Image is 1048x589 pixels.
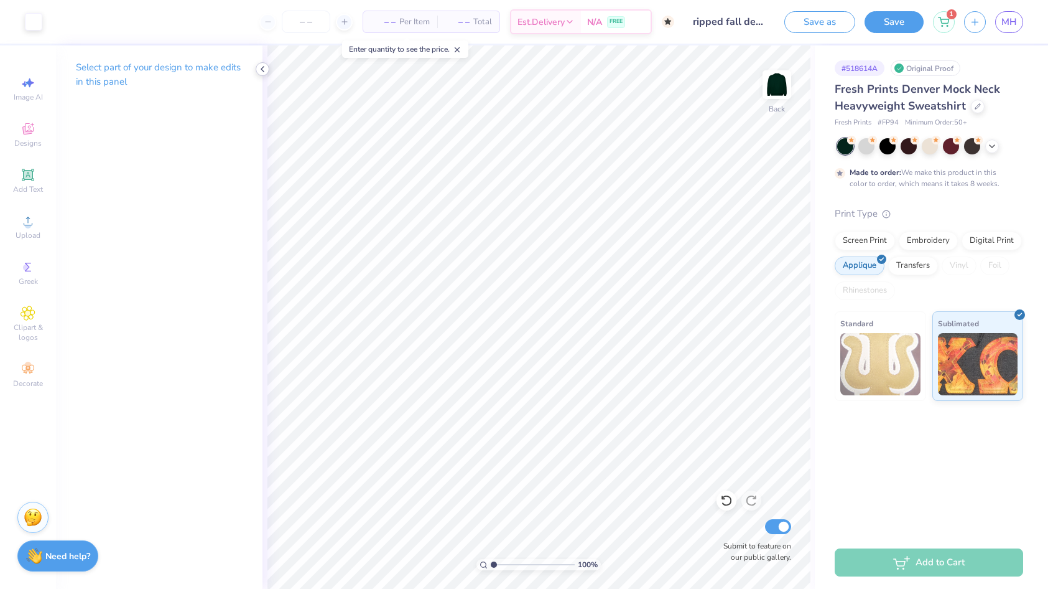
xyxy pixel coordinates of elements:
[835,207,1023,221] div: Print Type
[942,257,976,275] div: Vinyl
[769,103,785,115] div: Back
[899,232,958,250] div: Embroidery
[835,60,884,76] div: # 518614A
[6,323,50,342] span: Clipart & logos
[282,11,330,33] input: – –
[13,379,43,389] span: Decorate
[716,540,791,563] label: Submit to feature on our public gallery.
[14,138,42,148] span: Designs
[473,16,492,29] span: Total
[16,230,40,240] span: Upload
[835,281,895,300] div: Rhinestones
[888,257,938,275] div: Transfers
[517,16,565,29] span: Est. Delivery
[835,232,895,250] div: Screen Print
[835,118,871,128] span: Fresh Prints
[13,184,43,194] span: Add Text
[14,92,43,102] span: Image AI
[891,60,960,76] div: Original Proof
[995,11,1023,33] a: MH
[850,167,1003,189] div: We make this product in this color to order, which means it takes 8 weeks.
[784,11,855,33] button: Save as
[980,257,1009,275] div: Foil
[840,333,920,395] img: Standard
[45,550,90,562] strong: Need help?
[905,118,967,128] span: Minimum Order: 50 +
[835,257,884,275] div: Applique
[684,9,775,34] input: Untitled Design
[76,60,243,89] p: Select part of your design to make edits in this panel
[938,333,1018,395] img: Sublimated
[835,82,1000,113] span: Fresh Prints Denver Mock Neck Heavyweight Sweatshirt
[947,9,957,19] span: 1
[578,559,598,570] span: 100 %
[865,11,924,33] button: Save
[587,16,602,29] span: N/A
[938,317,979,330] span: Sublimated
[610,17,623,26] span: FREE
[878,118,899,128] span: # FP94
[840,317,873,330] span: Standard
[962,232,1022,250] div: Digital Print
[19,276,38,286] span: Greek
[1001,15,1017,29] span: MH
[399,16,430,29] span: Per Item
[342,40,468,58] div: Enter quantity to see the price.
[850,167,901,177] strong: Made to order:
[371,16,396,29] span: – –
[445,16,470,29] span: – –
[764,72,789,97] img: Back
